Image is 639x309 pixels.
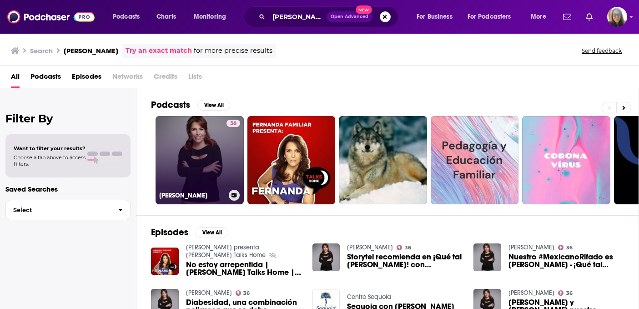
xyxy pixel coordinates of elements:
img: User Profile [607,7,627,27]
a: Fernanda Familiar [508,243,554,251]
a: Fernanda Familiar presenta: Fernanda Talks Home [186,243,266,259]
a: EpisodesView All [151,227,228,238]
a: Episodes [72,69,101,88]
a: 36 [226,120,240,127]
span: More [531,10,546,23]
a: 36[PERSON_NAME] [156,116,244,204]
a: 36 [397,245,411,250]
img: Podchaser - Follow, Share and Rate Podcasts [7,8,95,25]
h3: Search [30,46,53,55]
a: PodcastsView All [151,99,230,111]
span: Charts [156,10,176,23]
input: Search podcasts, credits, & more... [269,10,327,24]
span: Nuestro #MexicanoRifado es [PERSON_NAME] - ¡Qué tal [PERSON_NAME]! con [PERSON_NAME] [508,253,624,268]
span: for more precise results [194,46,272,56]
span: Monitoring [194,10,226,23]
span: 36 [566,291,573,295]
span: Storytel recomienda en ¡Qué tal [PERSON_NAME]! con [PERSON_NAME] [347,253,463,268]
button: open menu [524,10,558,24]
span: Logged in as akolesnik [607,7,627,27]
span: Select [6,207,111,213]
a: Show notifications dropdown [559,9,575,25]
span: 36 [405,246,411,250]
button: Show profile menu [607,7,627,27]
h3: [PERSON_NAME] [159,192,225,199]
span: 36 [566,246,573,250]
button: Select [5,200,131,220]
span: Open Advanced [331,15,368,19]
a: Charts [151,10,181,24]
a: 36 [558,245,573,250]
img: Nuestro #MexicanoRifado es Macario Amador - ¡Qué tal Fernanda! con Fernanda Familiar [473,243,501,271]
span: For Podcasters [468,10,511,23]
h2: Filter By [5,112,131,125]
button: open menu [187,10,238,24]
span: No estoy arrepentida | [PERSON_NAME] Talks Home | [PERSON_NAME] [186,261,302,276]
img: No estoy arrepentida | Fernanda Talks Home | Fernanda Familiar [151,248,179,275]
button: View All [196,227,228,238]
h3: [PERSON_NAME] [64,46,118,55]
a: Podcasts [30,69,61,88]
span: Credits [154,69,177,88]
button: open menu [106,10,151,24]
span: Podcasts [113,10,140,23]
a: 36 [236,290,250,296]
a: Show notifications dropdown [582,9,596,25]
span: Choose a tab above to access filters. [14,154,86,167]
a: Centro Sequoia [347,293,391,301]
a: 36 [558,290,573,296]
span: Lists [188,69,202,88]
a: Fernanda Familiar [347,243,393,251]
a: All [11,69,20,88]
button: View All [197,100,230,111]
h2: Podcasts [151,99,190,111]
p: Saved Searches [5,185,131,193]
button: open menu [410,10,464,24]
a: Fernanda Familiar [186,289,232,297]
div: Search podcasts, credits, & more... [252,6,407,27]
h2: Episodes [151,227,188,238]
span: New [356,5,372,14]
span: Want to filter your results? [14,145,86,152]
img: Storytel recomienda en ¡Qué tal Fernanda! con Fernanda Familiar [312,243,340,271]
a: No estoy arrepentida | Fernanda Talks Home | Fernanda Familiar [186,261,302,276]
button: open menu [462,10,524,24]
a: Try an exact match [126,46,192,56]
button: Send feedback [579,47,624,55]
span: 36 [243,291,250,295]
button: Open AdvancedNew [327,11,372,22]
a: Nuestro #MexicanoRifado es Macario Amador - ¡Qué tal Fernanda! con Fernanda Familiar [508,253,624,268]
span: 36 [230,119,236,128]
span: Networks [112,69,143,88]
a: Storytel recomienda en ¡Qué tal Fernanda! con Fernanda Familiar [347,253,463,268]
span: For Business [417,10,453,23]
a: Fernanda Familiar [508,289,554,297]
